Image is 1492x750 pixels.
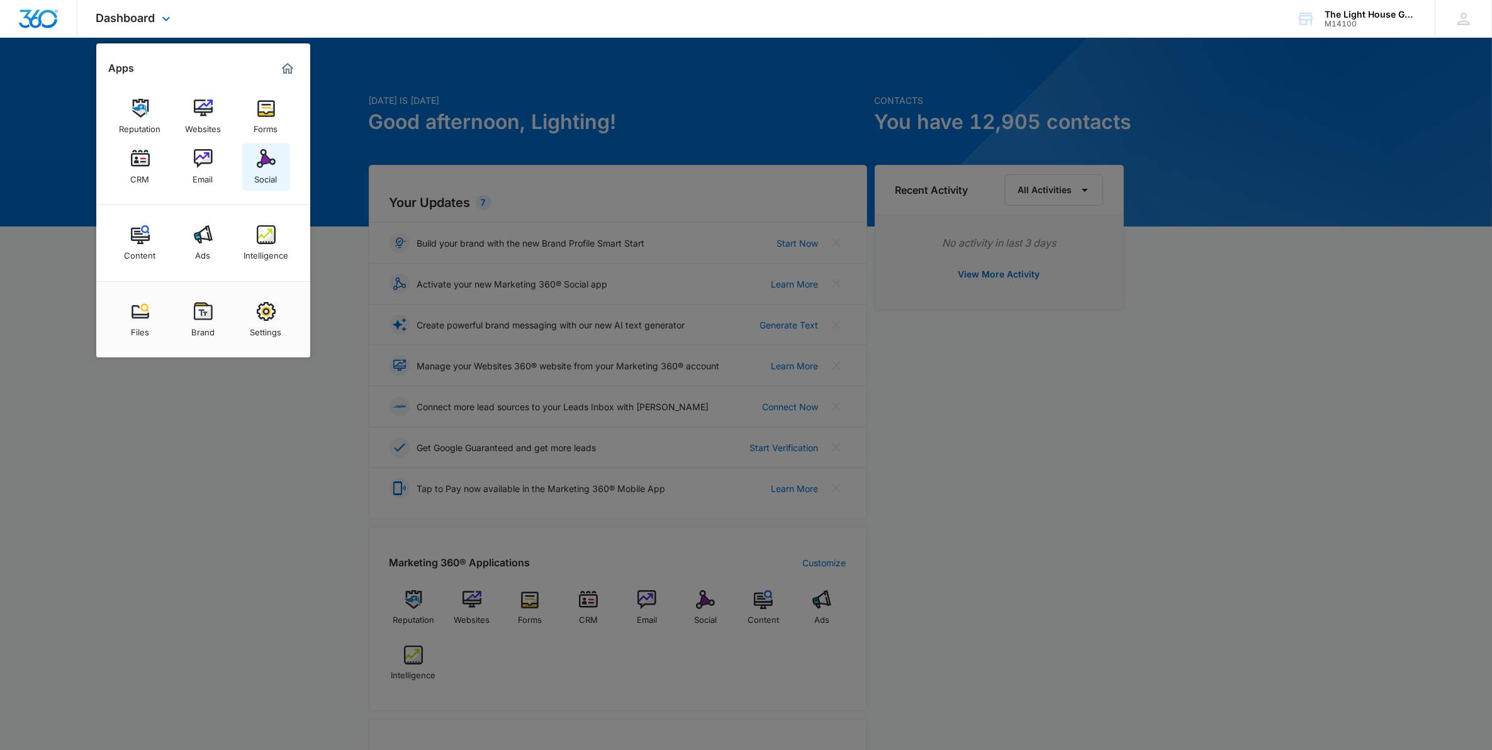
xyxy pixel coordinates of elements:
div: CRM [131,168,150,184]
a: Settings [242,296,290,344]
a: Marketing 360® Dashboard [278,59,298,79]
a: Websites [179,92,227,140]
a: Content [116,219,164,267]
a: Email [179,143,227,191]
a: Forms [242,92,290,140]
div: account id [1325,20,1416,28]
div: Brand [191,321,215,337]
a: CRM [116,143,164,191]
a: Ads [179,219,227,267]
div: Ads [196,244,211,260]
div: Files [131,321,149,337]
a: Social [242,143,290,191]
div: Intelligence [244,244,288,260]
a: Brand [179,296,227,344]
span: Dashboard [96,11,155,25]
div: Websites [185,118,221,134]
a: Reputation [116,92,164,140]
div: Settings [250,321,282,337]
div: Social [255,168,278,184]
div: Reputation [120,118,161,134]
h2: Apps [109,62,135,74]
div: account name [1325,9,1416,20]
div: Email [193,168,213,184]
div: Forms [254,118,278,134]
a: Intelligence [242,219,290,267]
div: Content [125,244,156,260]
a: Files [116,296,164,344]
